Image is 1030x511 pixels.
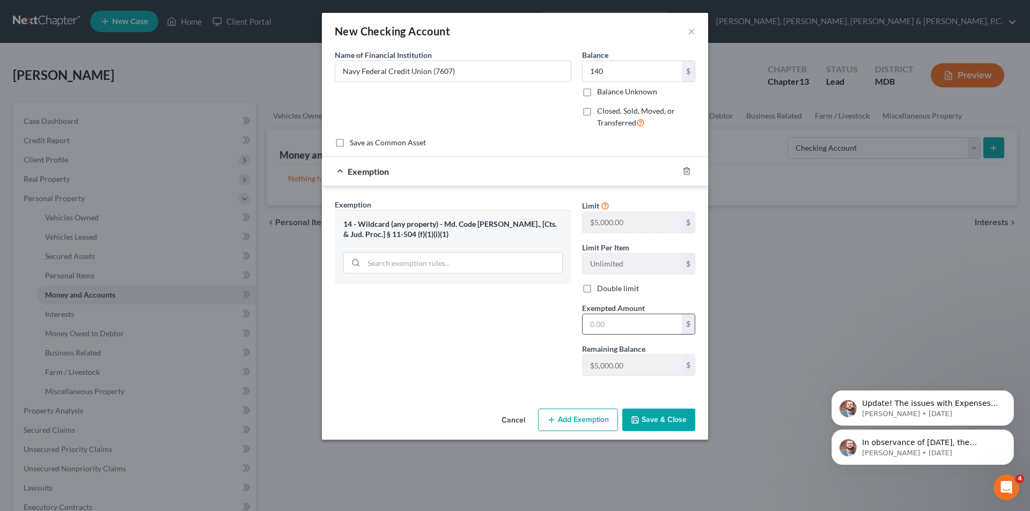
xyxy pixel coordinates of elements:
[583,212,682,233] input: --
[682,61,695,82] div: $
[335,24,450,39] div: New Checking Account
[364,253,562,273] input: Search exemption rules...
[682,254,695,274] div: $
[583,314,682,335] input: 0.00
[348,166,389,176] span: Exemption
[597,86,657,97] label: Balance Unknown
[335,61,571,82] input: Enter name...
[343,219,563,239] div: 14 - Wildcard (any property) - Md. Code [PERSON_NAME]., [Cts. & Jud. Proc.] § 11-504 (f)(1)(i)(1)
[994,475,1019,500] iframe: Intercom live chat
[583,61,682,82] input: 0.00
[622,409,695,431] button: Save & Close
[538,409,618,431] button: Add Exemption
[583,355,682,375] input: --
[335,200,371,209] span: Exemption
[688,25,695,38] button: ×
[582,343,645,354] label: Remaining Balance
[335,50,432,60] span: Name of Financial Institution
[583,254,682,274] input: --
[582,201,599,210] span: Limit
[597,106,675,127] span: Closed, Sold, Moved, or Transferred
[815,322,1030,482] iframe: Intercom notifications message
[350,137,426,148] label: Save as Common Asset
[597,283,639,294] label: Double limit
[682,212,695,233] div: $
[1016,475,1024,483] span: 4
[582,303,645,313] span: Exempted Amount
[582,242,629,253] label: Limit Per Item
[682,355,695,375] div: $
[493,410,534,431] button: Cancel
[582,49,608,61] label: Balance
[682,314,695,335] div: $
